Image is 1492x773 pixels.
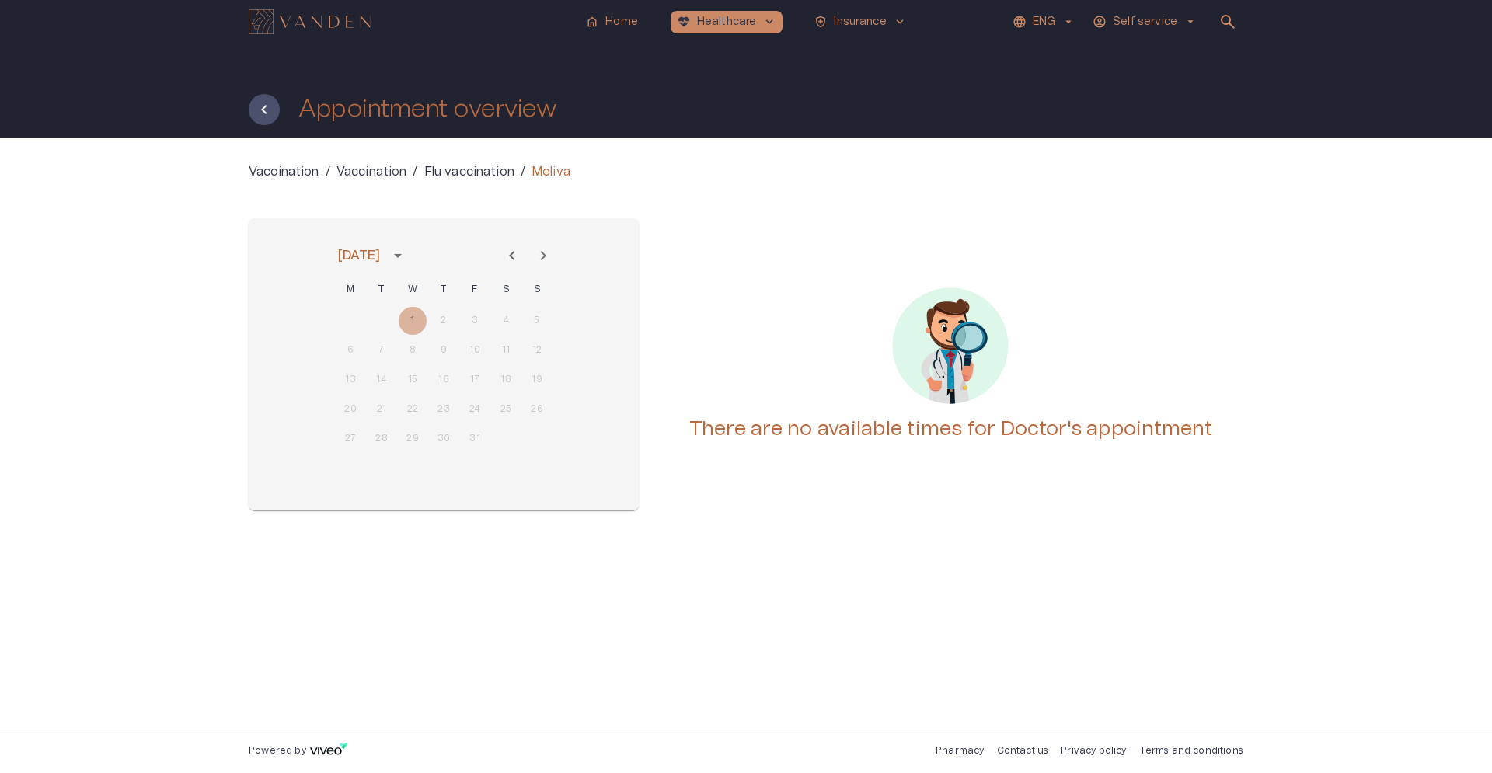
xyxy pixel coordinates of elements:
[1218,12,1237,31] span: search
[413,162,417,181] p: /
[336,274,364,305] span: Monday
[936,746,984,755] a: Pharmacy
[385,242,411,269] button: calendar view is open, switch to year view
[249,744,306,757] p: Powered by
[430,274,458,305] span: Thursday
[689,416,1212,441] h4: There are no available times for Doctor's appointment
[249,11,573,33] a: Navigate to homepage
[762,15,776,29] span: keyboard_arrow_down
[585,15,599,29] span: home
[338,246,380,265] div: [DATE]
[892,287,1009,404] img: No content
[834,14,886,30] p: Insurance
[677,15,691,29] span: ecg_heart
[461,274,489,305] span: Friday
[605,14,638,30] p: Home
[1061,746,1126,755] a: Privacy policy
[298,96,556,123] h1: Appointment overview
[326,162,330,181] p: /
[528,240,559,271] button: Next month
[336,162,407,181] a: Vaccination
[1010,11,1078,33] button: ENG
[1183,15,1197,29] span: arrow_drop_down
[1212,6,1243,37] button: open search modal
[1139,746,1243,755] a: Terms and conditions
[697,14,757,30] p: Healthcare
[671,11,783,33] button: ecg_heartHealthcarekeyboard_arrow_down
[249,9,371,34] img: Vanden logo
[523,274,551,305] span: Sunday
[532,162,570,181] p: Meliva
[997,744,1049,757] p: Contact us
[893,15,907,29] span: keyboard_arrow_down
[814,15,828,29] span: health_and_safety
[1113,14,1177,30] p: Self service
[579,11,646,33] button: homeHome
[492,274,520,305] span: Saturday
[1090,11,1200,33] button: Self servicearrow_drop_down
[249,162,319,181] a: Vaccination
[368,274,396,305] span: Tuesday
[521,162,525,181] p: /
[1033,14,1055,30] p: ENG
[399,274,427,305] span: Wednesday
[424,162,514,181] a: Flu vaccination
[249,94,280,125] button: Back
[807,11,912,33] button: health_and_safetyInsurancekeyboard_arrow_down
